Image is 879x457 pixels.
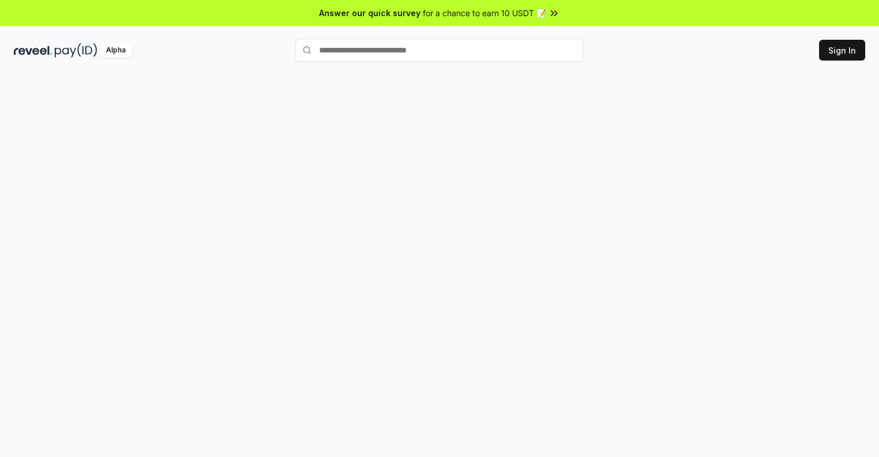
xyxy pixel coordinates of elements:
[319,7,420,19] span: Answer our quick survey
[423,7,546,19] span: for a chance to earn 10 USDT 📝
[55,43,97,58] img: pay_id
[14,43,52,58] img: reveel_dark
[819,40,865,61] button: Sign In
[100,43,132,58] div: Alpha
